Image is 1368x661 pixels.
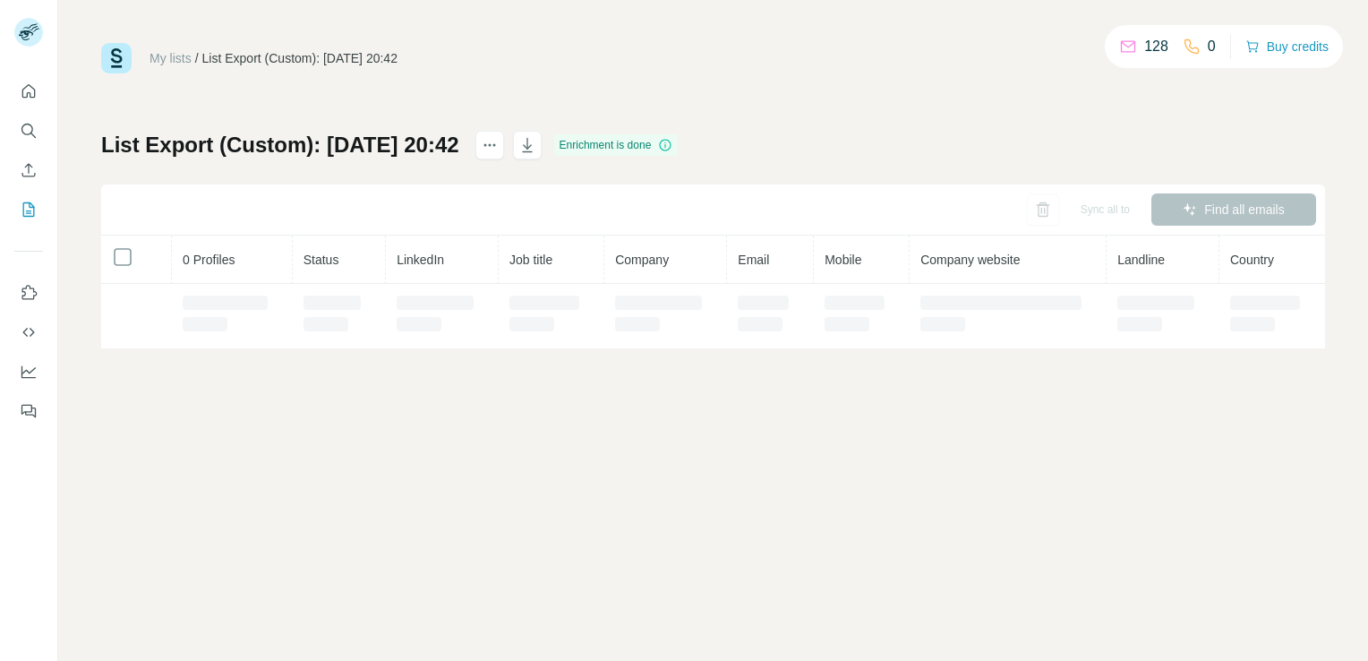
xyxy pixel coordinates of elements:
span: LinkedIn [397,253,444,267]
p: 0 [1208,36,1216,57]
span: 0 Profiles [183,253,235,267]
div: Enrichment is done [554,134,679,156]
p: 128 [1144,36,1168,57]
button: My lists [14,193,43,226]
button: Enrich CSV [14,154,43,186]
button: Use Surfe API [14,316,43,348]
button: Use Surfe on LinkedIn [14,277,43,309]
button: Search [14,115,43,147]
a: My lists [150,51,192,65]
span: Mobile [825,253,861,267]
span: Job title [509,253,552,267]
h1: List Export (Custom): [DATE] 20:42 [101,131,459,159]
span: Landline [1117,253,1165,267]
span: Email [738,253,769,267]
button: Buy credits [1245,34,1329,59]
li: / [195,49,199,67]
button: Dashboard [14,356,43,388]
span: Company website [920,253,1020,267]
span: Status [304,253,339,267]
button: actions [475,131,504,159]
div: List Export (Custom): [DATE] 20:42 [202,49,398,67]
img: Surfe Logo [101,43,132,73]
span: Company [615,253,669,267]
span: Country [1230,253,1274,267]
button: Feedback [14,395,43,427]
button: Quick start [14,75,43,107]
